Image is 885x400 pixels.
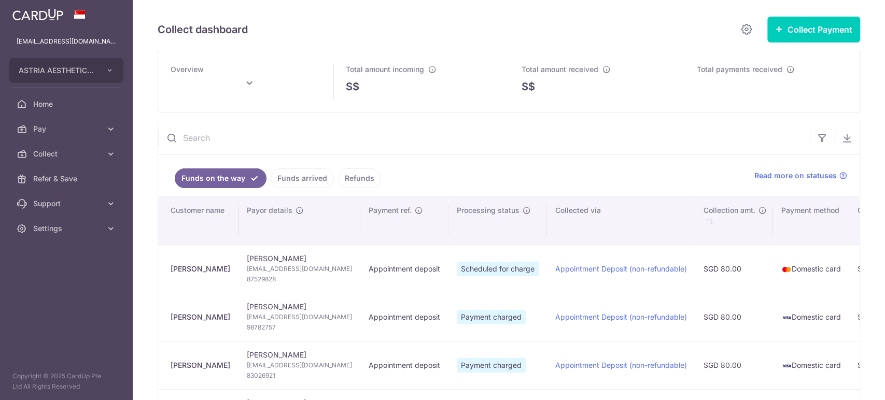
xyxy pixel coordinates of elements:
td: Appointment deposit [360,341,448,389]
td: Domestic card [773,245,849,293]
th: Payment method [773,197,849,245]
span: Payment charged [457,358,526,373]
button: Collect Payment [767,17,860,42]
h5: Collect dashboard [158,21,248,38]
span: Read more on statuses [754,170,837,181]
div: [PERSON_NAME] [171,264,230,274]
a: Refunds [338,168,381,188]
span: Support [33,198,102,209]
span: Home [33,99,102,109]
span: ASTRIA AESTHETICS PTE. LTD. [19,65,95,76]
th: Collection amt. : activate to sort column ascending [695,197,773,245]
button: ASTRIA AESTHETICS PTE. LTD. [9,58,123,83]
span: 83026921 [247,370,352,381]
div: [PERSON_NAME] [171,312,230,322]
span: Collect [33,149,102,159]
td: Appointment deposit [360,293,448,341]
a: Appointment Deposit (non-refundable) [555,312,687,321]
span: Payment charged [457,310,526,324]
span: S$ [346,79,359,94]
span: Pay [33,124,102,134]
span: Total amount received [522,65,598,74]
span: 98782757 [247,322,352,333]
td: Appointment deposit [360,245,448,293]
span: Settings [33,223,102,234]
th: Processing status [448,197,547,245]
span: Processing status [457,205,519,216]
span: Payment ref. [369,205,412,216]
img: CardUp [12,8,63,21]
td: SGD 80.00 [695,293,773,341]
span: Refer & Save [33,174,102,184]
span: Total amount incoming [346,65,424,74]
td: SGD 80.00 [695,245,773,293]
th: Payment ref. [360,197,448,245]
span: Collection amt. [704,205,755,216]
td: SGD 80.00 [695,341,773,389]
a: Appointment Deposit (non-refundable) [555,264,687,273]
th: Customer name [158,197,238,245]
td: [PERSON_NAME] [238,293,360,341]
td: Domestic card [773,293,849,341]
td: [PERSON_NAME] [238,245,360,293]
p: [EMAIL_ADDRESS][DOMAIN_NAME] [17,36,116,47]
span: Help [23,7,45,17]
span: 87529828 [247,274,352,284]
a: Appointment Deposit (non-refundable) [555,361,687,369]
th: Payor details [238,197,360,245]
img: visa-sm-192604c4577d2d35970c8ed26b86981c2741ebd56154ab54ad91a526f0f24972.png [781,361,792,371]
span: [EMAIL_ADDRESS][DOMAIN_NAME] [247,264,352,274]
a: Funds arrived [271,168,334,188]
img: mastercard-sm-87a3fd1e0bddd137fecb07648320f44c262e2538e7db6024463105ddbc961eb2.png [781,264,792,275]
img: visa-sm-192604c4577d2d35970c8ed26b86981c2741ebd56154ab54ad91a526f0f24972.png [781,312,792,323]
td: Domestic card [773,341,849,389]
span: Payor details [247,205,292,216]
a: Funds on the way [175,168,266,188]
span: [EMAIL_ADDRESS][DOMAIN_NAME] [247,360,352,370]
a: Read more on statuses [754,170,847,181]
span: Overview [171,65,204,74]
td: [PERSON_NAME] [238,341,360,389]
span: Total payments received [697,65,782,74]
span: S$ [522,79,535,94]
span: [EMAIL_ADDRESS][DOMAIN_NAME] [247,312,352,322]
input: Search [158,121,810,154]
span: Scheduled for charge [457,262,539,276]
th: Collected via [547,197,695,245]
div: [PERSON_NAME] [171,360,230,370]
